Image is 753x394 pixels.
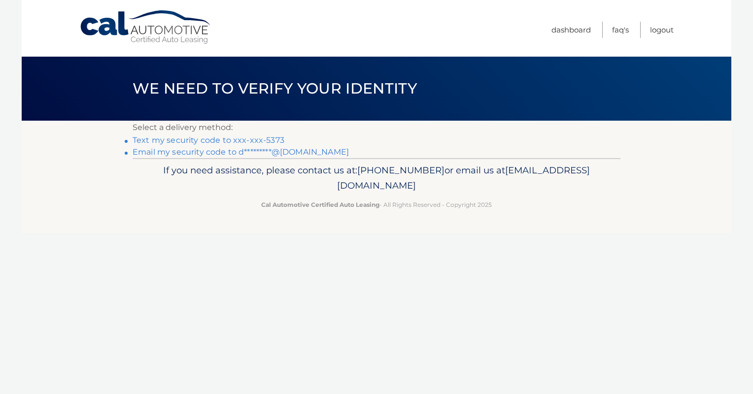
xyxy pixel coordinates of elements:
[79,10,212,45] a: Cal Automotive
[551,22,591,38] a: Dashboard
[139,199,614,210] p: - All Rights Reserved - Copyright 2025
[650,22,674,38] a: Logout
[133,79,417,98] span: We need to verify your identity
[261,201,379,208] strong: Cal Automotive Certified Auto Leasing
[133,135,284,145] a: Text my security code to xxx-xxx-5373
[133,121,620,134] p: Select a delivery method:
[612,22,629,38] a: FAQ's
[139,163,614,194] p: If you need assistance, please contact us at: or email us at
[357,164,445,176] span: [PHONE_NUMBER]
[133,147,349,157] a: Email my security code to d*********@[DOMAIN_NAME]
